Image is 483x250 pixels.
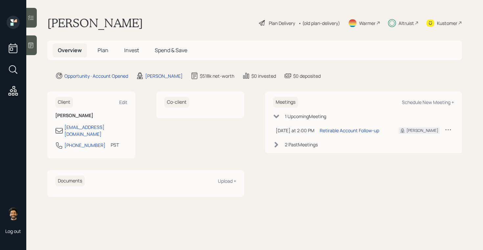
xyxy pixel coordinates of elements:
span: Invest [124,47,139,54]
span: Spend & Save [155,47,187,54]
h6: Client [55,97,73,108]
div: 1 Upcoming Meeting [285,113,326,120]
div: Altruist [399,20,414,27]
h6: Co-client [164,97,189,108]
h6: Documents [55,176,85,186]
div: 2 Past Meeting s [285,141,318,148]
div: PST [111,141,119,148]
h6: [PERSON_NAME] [55,113,127,118]
div: [PERSON_NAME] [145,73,183,79]
div: Plan Delivery [269,20,295,27]
h1: [PERSON_NAME] [47,16,143,30]
div: Schedule New Meeting + [402,99,454,105]
img: eric-schwartz-headshot.png [7,207,20,220]
div: [PERSON_NAME] [406,128,438,134]
div: [EMAIL_ADDRESS][DOMAIN_NAME] [64,124,127,137]
span: Overview [58,47,82,54]
div: $0 deposited [293,73,321,79]
div: Warmer [359,20,376,27]
div: Edit [119,99,127,105]
div: Retirable Account Follow-up [320,127,379,134]
div: Opportunity · Account Opened [64,73,128,79]
div: [PHONE_NUMBER] [64,142,105,149]
span: Plan [98,47,108,54]
div: $0 invested [251,73,276,79]
div: Log out [5,228,21,234]
div: Upload + [218,178,236,184]
div: [DATE] at 2:00 PM [276,127,314,134]
div: • (old plan-delivery) [298,20,340,27]
h6: Meetings [273,97,298,108]
div: $518k net-worth [200,73,234,79]
div: Kustomer [437,20,457,27]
